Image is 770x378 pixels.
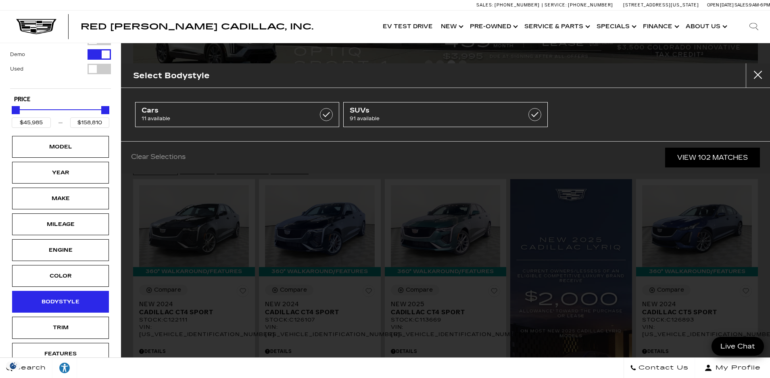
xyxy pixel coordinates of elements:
[593,10,639,43] a: Specials
[70,117,109,128] input: Maximum
[695,358,770,378] button: Open user profile menu
[12,162,109,184] div: YearYear
[735,2,749,8] span: Sales:
[350,107,512,115] span: SUVs
[10,6,111,88] div: Filter by Vehicle Type
[40,297,81,306] div: Bodystyle
[712,362,761,374] span: My Profile
[545,2,567,8] span: Service:
[40,168,81,177] div: Year
[40,246,81,255] div: Engine
[12,265,109,287] div: ColorColor
[495,2,540,8] span: [PHONE_NUMBER]
[40,220,81,229] div: Mileage
[142,107,304,115] span: Cars
[40,271,81,280] div: Color
[12,291,109,313] div: BodystyleBodystyle
[52,358,77,378] a: Explore your accessibility options
[746,63,770,88] button: Close
[40,194,81,203] div: Make
[81,23,313,31] a: Red [PERSON_NAME] Cadillac, Inc.
[665,148,760,167] a: View 102 Matches
[437,10,466,43] a: New
[133,69,210,82] h2: Select Bodystyle
[40,323,81,332] div: Trim
[4,361,23,370] img: Opt-Out Icon
[624,358,695,378] a: Contact Us
[14,96,107,103] h5: Price
[16,19,56,34] img: Cadillac Dark Logo with Cadillac White Text
[101,106,109,114] div: Maximum Price
[12,213,109,235] div: MileageMileage
[13,362,46,374] span: Search
[40,142,81,151] div: Model
[10,65,23,73] label: Used
[343,102,547,127] a: SUVs91 available
[707,2,734,8] span: Open [DATE]
[4,361,23,370] section: Click to Open Cookie Consent Modal
[682,10,730,43] a: About Us
[12,188,109,209] div: MakeMake
[12,136,109,158] div: ModelModel
[639,10,682,43] a: Finance
[131,153,186,163] a: Clear Selections
[379,10,437,43] a: EV Test Drive
[142,115,304,123] span: 11 available
[12,103,109,128] div: Price
[716,342,759,351] span: Live Chat
[40,349,81,358] div: Features
[623,2,699,8] a: [STREET_ADDRESS][US_STATE]
[542,3,615,7] a: Service: [PHONE_NUMBER]
[350,115,512,123] span: 91 available
[52,362,77,374] div: Explore your accessibility options
[81,22,313,31] span: Red [PERSON_NAME] Cadillac, Inc.
[12,106,20,114] div: Minimum Price
[520,10,593,43] a: Service & Parts
[135,102,339,127] a: Cars11 available
[636,362,689,374] span: Contact Us
[738,10,770,43] div: Search
[12,239,109,261] div: EngineEngine
[12,317,109,338] div: TrimTrim
[466,10,520,43] a: Pre-Owned
[568,2,613,8] span: [PHONE_NUMBER]
[12,343,109,365] div: FeaturesFeatures
[476,2,493,8] span: Sales:
[10,50,25,58] label: Demo
[712,337,764,356] a: Live Chat
[749,2,770,8] span: 9 AM-6 PM
[12,117,51,128] input: Minimum
[476,3,542,7] a: Sales: [PHONE_NUMBER]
